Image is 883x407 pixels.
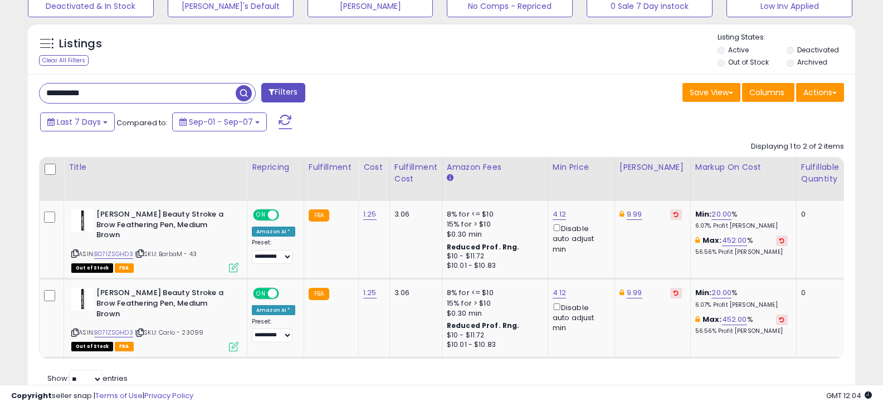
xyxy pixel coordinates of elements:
div: $0.30 min [447,308,539,318]
b: Max: [703,314,722,325]
a: B071ZSGHD3 [94,249,133,259]
small: FBA [309,288,329,300]
a: 452.00 [722,314,747,325]
div: 3.06 [394,288,433,298]
div: Clear All Filters [39,55,89,66]
div: $10.01 - $10.83 [447,261,539,271]
span: Last 7 Days [57,116,101,128]
p: Listing States: [718,32,855,43]
label: Archived [797,57,827,67]
div: 15% for > $10 [447,298,539,308]
div: Disable auto adjust min [553,301,606,334]
label: Deactivated [797,45,839,55]
p: 56.56% Profit [PERSON_NAME] [695,327,788,335]
b: Reduced Prof. Rng. [447,321,520,330]
a: Terms of Use [95,390,143,401]
div: % [695,288,788,308]
a: 452.00 [722,235,747,246]
span: Compared to: [116,117,168,128]
span: OFF [277,289,295,298]
h5: Listings [59,36,102,52]
div: 0 [801,288,836,298]
small: FBA [309,209,329,222]
div: seller snap | | [11,391,193,401]
button: Actions [796,83,844,102]
b: Reduced Prof. Rng. [447,242,520,252]
div: Displaying 1 to 2 of 2 items [751,141,844,152]
div: 15% for > $10 [447,219,539,229]
button: Filters [261,83,305,102]
div: ASIN: [71,209,238,271]
span: | SKU: Carlo - 23099 [135,328,203,337]
a: 4.12 [553,209,567,220]
div: $0.30 min [447,229,539,239]
strong: Copyright [11,390,52,401]
div: Markup on Cost [695,161,792,173]
b: [PERSON_NAME] Beauty Stroke a Brow Feathering Pen, Medium Brown [96,288,232,322]
div: Min Price [553,161,610,173]
div: Amazon AI * [252,305,295,315]
a: 20.00 [711,287,731,298]
img: 319WL6tw7bL._SL40_.jpg [71,288,94,310]
div: Fulfillment Cost [394,161,437,185]
span: OFF [277,210,295,220]
div: $10 - $11.72 [447,252,539,261]
div: Amazon AI * [252,227,295,237]
p: 6.07% Profit [PERSON_NAME] [695,222,788,230]
span: | SKU: BarbaM - 43 [135,249,197,258]
div: 8% for <= $10 [447,288,539,298]
div: 8% for <= $10 [447,209,539,219]
a: 1.25 [363,209,377,220]
span: Columns [749,87,784,98]
div: % [695,315,788,335]
button: Columns [742,83,794,102]
div: [PERSON_NAME] [619,161,686,173]
a: 9.99 [627,287,642,298]
button: Sep-01 - Sep-07 [172,112,267,131]
th: The percentage added to the cost of goods (COGS) that forms the calculator for Min & Max prices. [690,157,796,201]
b: Max: [703,235,722,246]
p: 6.07% Profit [PERSON_NAME] [695,301,788,309]
span: 2025-09-15 12:04 GMT [826,390,872,401]
button: Save View [682,83,740,102]
div: Amazon Fees [447,161,543,173]
button: Last 7 Days [40,112,115,131]
span: All listings that are currently out of stock and unavailable for purchase on Amazon [71,263,113,273]
div: % [695,209,788,230]
label: Active [728,45,749,55]
div: Fulfillable Quantity [801,161,840,185]
a: Privacy Policy [144,390,193,401]
small: Amazon Fees. [447,173,453,183]
div: Preset: [252,239,295,264]
div: Disable auto adjust min [553,222,606,254]
b: Min: [695,287,712,298]
div: Cost [363,161,385,173]
div: $10.01 - $10.83 [447,340,539,350]
span: Show: entries [47,373,128,384]
b: Min: [695,209,712,219]
div: Fulfillment [309,161,354,173]
span: FBA [115,263,134,273]
div: Preset: [252,318,295,343]
div: 3.06 [394,209,433,219]
a: B071ZSGHD3 [94,328,133,337]
p: 56.56% Profit [PERSON_NAME] [695,248,788,256]
img: 319WL6tw7bL._SL40_.jpg [71,209,94,232]
div: 0 [801,209,836,219]
a: 1.25 [363,287,377,298]
div: % [695,236,788,256]
a: 4.12 [553,287,567,298]
div: Title [69,161,242,173]
div: Repricing [252,161,299,173]
span: FBA [115,342,134,351]
div: ASIN: [71,288,238,350]
label: Out of Stock [728,57,769,67]
div: $10 - $11.72 [447,331,539,340]
span: ON [254,289,268,298]
b: [PERSON_NAME] Beauty Stroke a Brow Feathering Pen, Medium Brown [96,209,232,243]
a: 20.00 [711,209,731,220]
a: 9.99 [627,209,642,220]
span: All listings that are currently out of stock and unavailable for purchase on Amazon [71,342,113,351]
span: Sep-01 - Sep-07 [189,116,253,128]
span: ON [254,210,268,220]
